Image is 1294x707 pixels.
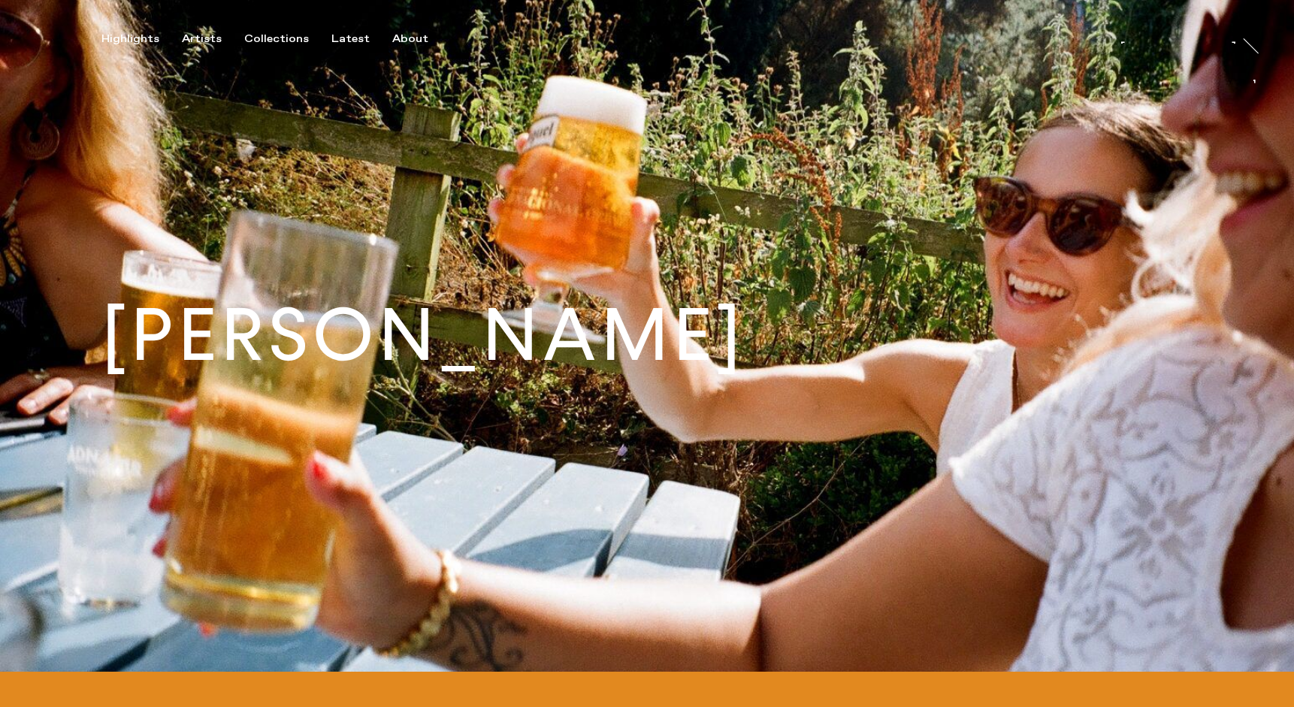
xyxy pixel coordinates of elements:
[1253,61,1268,122] a: At [PERSON_NAME]
[182,32,244,46] button: Artists
[101,32,182,46] button: Highlights
[1120,43,1236,55] div: [PERSON_NAME]
[392,32,428,46] div: About
[101,299,745,372] h1: [PERSON_NAME]
[101,32,159,46] div: Highlights
[182,32,222,46] div: Artists
[1120,29,1236,44] a: [PERSON_NAME]
[392,32,451,46] button: About
[1242,61,1254,195] div: At [PERSON_NAME]
[244,32,331,46] button: Collections
[331,32,370,46] div: Latest
[331,32,392,46] button: Latest
[244,32,309,46] div: Collections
